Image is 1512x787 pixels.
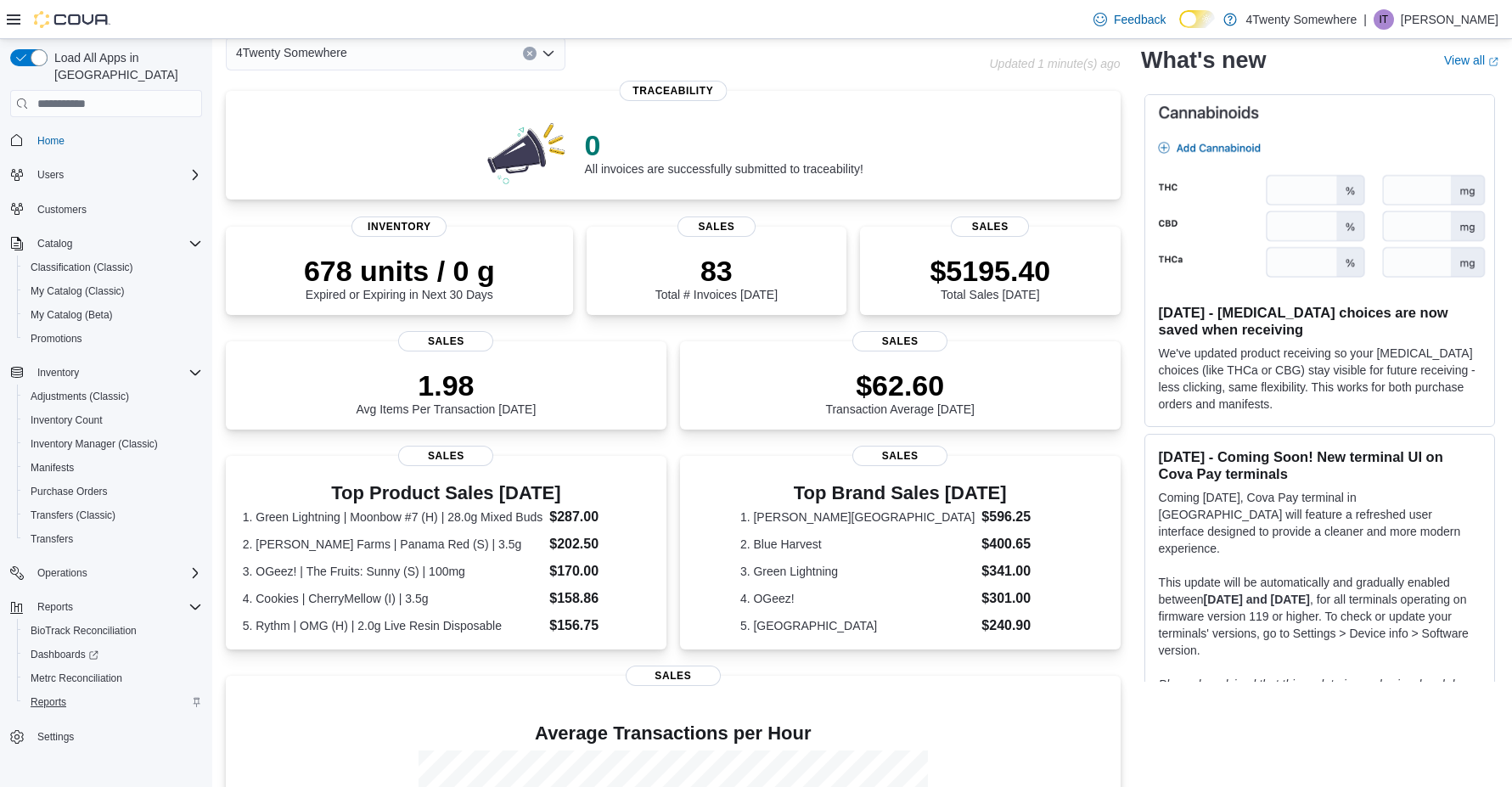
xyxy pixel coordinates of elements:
[1374,9,1394,30] div: Isaac Turbarg
[981,561,1060,582] dd: $341.00
[1179,28,1180,29] span: Dark Mode
[31,695,66,709] span: Reports
[356,368,536,402] p: 1.98
[1087,3,1172,37] a: Feedback
[740,509,975,526] dt: 1. [PERSON_NAME][GEOGRAPHIC_DATA]
[31,648,98,661] span: Dashboards
[24,692,202,712] span: Reports
[3,724,209,749] button: Settings
[24,644,105,665] a: Dashboards
[17,456,209,480] button: Manifests
[852,446,947,466] span: Sales
[24,386,202,407] span: Adjustments (Classic)
[31,485,108,498] span: Purchase Orders
[825,368,975,416] div: Transaction Average [DATE]
[17,527,209,551] button: Transfers
[24,529,202,549] span: Transfers
[1380,9,1389,30] span: IT
[31,332,82,346] span: Promotions
[243,536,543,553] dt: 2. [PERSON_NAME] Farms | Panama Red (S) | 3.5g
[740,483,1060,503] h3: Top Brand Sales [DATE]
[1204,593,1310,606] strong: [DATE] and [DATE]
[1179,10,1215,28] input: Dark Mode
[31,509,115,522] span: Transfers (Classic)
[37,730,74,744] span: Settings
[1141,47,1266,74] h2: What's new
[852,331,947,351] span: Sales
[3,232,209,256] button: Catalog
[31,165,70,185] button: Users
[31,363,202,383] span: Inventory
[37,237,72,250] span: Catalog
[740,590,975,607] dt: 4. OGeez!
[24,257,140,278] a: Classification (Classic)
[31,672,122,685] span: Metrc Reconciliation
[17,385,209,408] button: Adjustments (Classic)
[24,257,202,278] span: Classification (Classic)
[17,643,209,666] a: Dashboards
[31,233,202,254] span: Catalog
[655,254,778,288] p: 83
[24,458,202,478] span: Manifests
[24,481,202,502] span: Purchase Orders
[24,305,202,325] span: My Catalog (Beta)
[24,481,115,502] a: Purchase Orders
[951,216,1029,237] span: Sales
[31,727,81,747] a: Settings
[236,42,347,63] span: 4Twenty Somewhere
[24,621,202,641] span: BioTrack Reconciliation
[31,413,103,427] span: Inventory Count
[243,483,649,503] h3: Top Product Sales [DATE]
[24,410,110,430] a: Inventory Count
[1159,304,1481,338] h3: [DATE] - [MEDICAL_DATA] choices are now saved when receiving
[356,368,536,416] div: Avg Items Per Transaction [DATE]
[981,588,1060,609] dd: $301.00
[1363,9,1367,30] p: |
[24,668,202,689] span: Metrc Reconciliation
[24,305,120,325] a: My Catalog (Beta)
[17,666,209,690] button: Metrc Reconciliation
[1159,677,1474,708] em: Please be advised that this update is purely visual and does not impact payment functionality.
[31,131,71,151] a: Home
[3,163,209,187] button: Users
[1159,448,1481,482] h3: [DATE] - Coming Soon! New terminal UI on Cova Pay terminals
[3,197,209,222] button: Customers
[24,329,89,349] a: Promotions
[31,363,86,383] button: Inventory
[549,616,649,636] dd: $156.75
[24,668,129,689] a: Metrc Reconciliation
[31,284,125,298] span: My Catalog (Classic)
[239,723,1107,744] h4: Average Transactions per Hour
[24,434,165,454] a: Inventory Manager (Classic)
[1159,489,1481,557] p: Coming [DATE], Cova Pay terminal in [GEOGRAPHIC_DATA] will feature a refreshed user interface des...
[825,368,975,402] p: $62.60
[31,597,202,617] span: Reports
[24,434,202,454] span: Inventory Manager (Classic)
[677,216,756,237] span: Sales
[31,597,80,617] button: Reports
[31,199,202,220] span: Customers
[981,534,1060,554] dd: $400.65
[24,529,80,549] a: Transfers
[243,590,543,607] dt: 4. Cookies | CherryMellow (I) | 3.5g
[1159,345,1481,413] p: We've updated product receiving so your [MEDICAL_DATA] choices (like THCa or CBG) stay visible fo...
[17,303,209,327] button: My Catalog (Beta)
[31,308,113,322] span: My Catalog (Beta)
[989,57,1120,70] p: Updated 1 minute(s) ago
[1488,57,1498,67] svg: External link
[1444,53,1498,67] a: View allExternal link
[37,600,73,614] span: Reports
[37,203,87,216] span: Customers
[3,561,209,585] button: Operations
[24,458,81,478] a: Manifests
[31,129,202,150] span: Home
[31,532,73,546] span: Transfers
[31,563,202,583] span: Operations
[37,168,64,182] span: Users
[584,128,863,176] div: All invoices are successfully submitted to traceability!
[37,366,79,379] span: Inventory
[17,327,209,351] button: Promotions
[1245,9,1357,30] p: 4Twenty Somewhere
[17,619,209,643] button: BioTrack Reconciliation
[48,49,202,83] span: Load All Apps in [GEOGRAPHIC_DATA]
